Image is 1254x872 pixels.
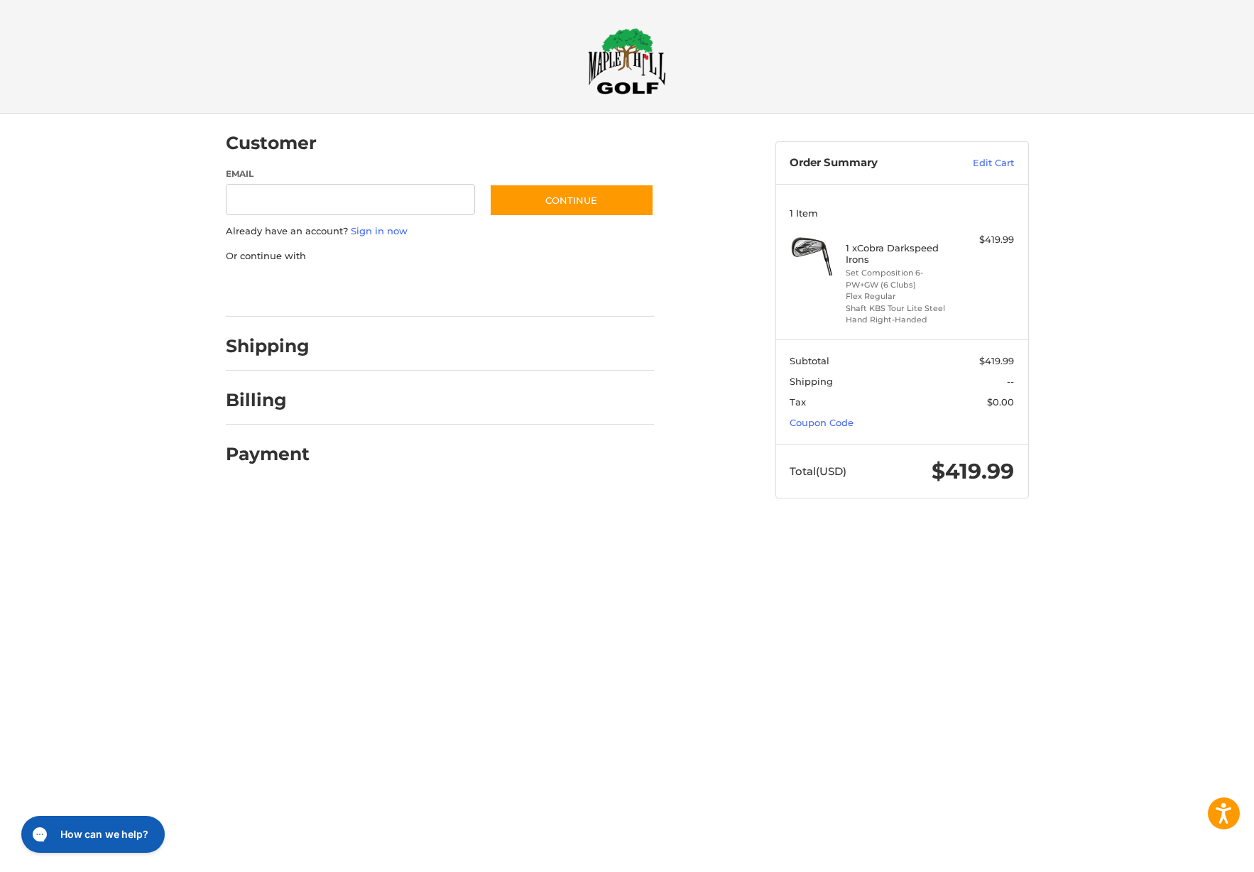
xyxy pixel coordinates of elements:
[351,225,408,236] a: Sign in now
[790,417,854,428] a: Coupon Code
[790,464,846,478] span: Total (USD)
[932,458,1014,484] span: $419.99
[846,314,954,326] li: Hand Right-Handed
[979,355,1014,366] span: $419.99
[790,156,942,170] h3: Order Summary
[790,396,806,408] span: Tax
[588,28,666,94] img: Maple Hill Golf
[790,355,829,366] span: Subtotal
[14,811,169,858] iframe: Gorgias live chat messenger
[846,290,954,303] li: Flex Regular
[226,168,476,180] label: Email
[1007,376,1014,387] span: --
[226,249,654,263] p: Or continue with
[221,277,327,303] iframe: PayPal-paypal
[226,132,317,154] h2: Customer
[462,277,568,303] iframe: PayPal-venmo
[226,443,310,465] h2: Payment
[846,303,954,315] li: Shaft KBS Tour Lite Steel
[790,376,833,387] span: Shipping
[226,335,310,357] h2: Shipping
[846,242,954,266] h4: 1 x Cobra Darkspeed Irons
[958,233,1014,247] div: $419.99
[790,207,1014,219] h3: 1 Item
[342,277,448,303] iframe: PayPal-paylater
[489,184,654,217] button: Continue
[987,396,1014,408] span: $0.00
[226,389,309,411] h2: Billing
[226,224,654,239] p: Already have an account?
[846,267,954,290] li: Set Composition 6-PW+GW (6 Clubs)
[942,156,1014,170] a: Edit Cart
